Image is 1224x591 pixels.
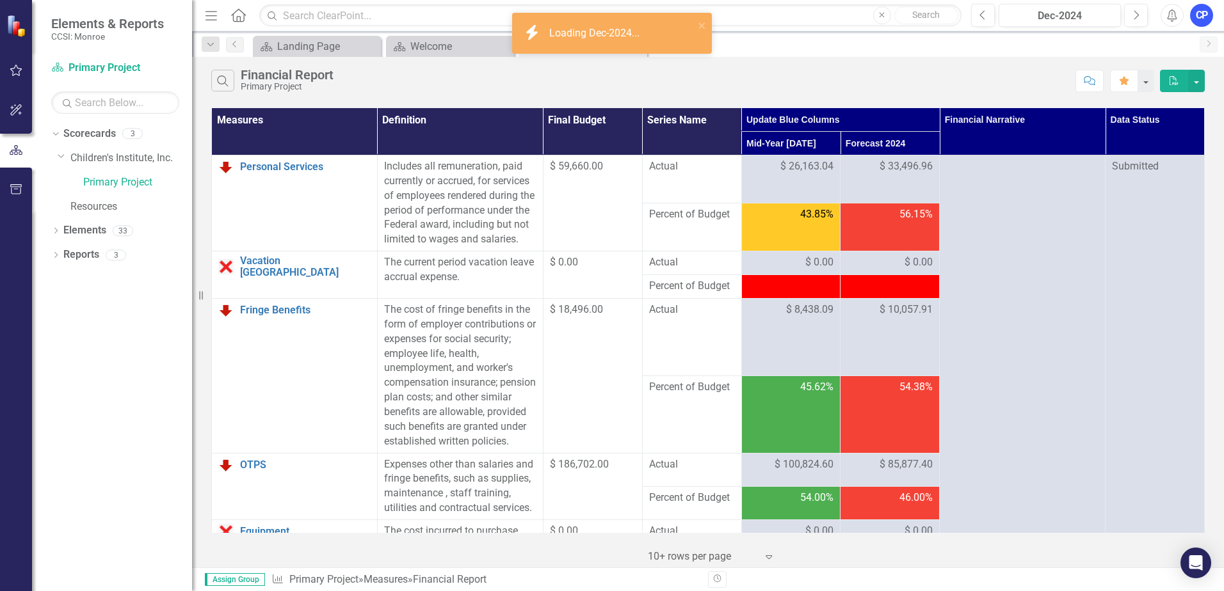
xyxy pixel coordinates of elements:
[805,524,833,539] span: $ 0.00
[1190,4,1213,27] button: CP
[51,91,179,114] input: Search Below...
[649,255,735,270] span: Actual
[800,207,833,222] span: 43.85%
[240,161,371,173] a: Personal Services
[780,159,833,174] span: $ 26,163.04
[122,129,143,139] div: 3
[899,380,933,395] span: 54.38%
[741,453,841,486] td: Double-Click to Edit
[550,303,603,315] span: $ 18,496.00
[289,573,358,585] a: Primary Project
[364,573,408,585] a: Measures
[63,223,106,238] a: Elements
[240,459,371,471] a: OTPS
[218,303,234,318] img: Below Plan
[880,159,933,174] span: $ 33,496.96
[218,524,234,539] img: Data Error
[259,4,962,27] input: Search ClearPoint...
[413,573,487,585] div: Financial Report
[106,249,126,260] div: 3
[999,4,1121,27] button: Dec-2024
[841,155,940,203] td: Double-Click to Edit
[741,251,841,275] td: Double-Click to Edit
[786,303,833,317] span: $ 8,438.09
[899,207,933,222] span: 56.15%
[51,31,164,42] small: CCSI: Monroe
[83,175,192,190] a: Primary Project
[649,159,735,174] span: Actual
[384,255,536,285] div: The current period vacation leave accrual expense.
[1180,548,1211,578] div: Open Intercom Messenger
[389,38,511,54] a: Welcome
[1112,160,1159,172] span: Submitted
[384,524,536,553] div: The cost incurred to purchase, lease or rent equipment.
[384,303,536,448] div: The cost of fringe benefits in the form of employer contributions or expenses for social security...
[51,61,179,75] a: Primary Project
[256,38,378,54] a: Landing Page
[63,127,116,141] a: Scorecards
[698,18,707,33] button: close
[800,380,833,395] span: 45.62%
[899,491,933,505] span: 46.00%
[550,256,578,268] span: $ 0.00
[775,457,833,472] span: $ 100,824.60
[841,453,940,486] td: Double-Click to Edit
[550,458,609,470] span: $ 186,702.00
[212,519,378,567] td: Double-Click to Edit Right Click for Context Menu
[240,304,371,316] a: Fringe Benefits
[550,524,578,537] span: $ 0.00
[241,68,334,82] div: Financial Report
[841,251,940,275] td: Double-Click to Edit
[70,200,192,214] a: Resources
[649,207,735,222] span: Percent of Budget
[649,524,735,539] span: Actual
[63,248,99,262] a: Reports
[912,10,940,20] span: Search
[70,151,192,166] a: Children's Institute, Inc.
[800,491,833,505] span: 54.00%
[741,519,841,543] td: Double-Click to Edit
[410,38,511,54] div: Welcome
[212,299,378,453] td: Double-Click to Edit Right Click for Context Menu
[741,155,841,203] td: Double-Click to Edit
[218,159,234,175] img: Below Plan
[905,524,933,539] span: $ 0.00
[277,38,378,54] div: Landing Page
[880,303,933,317] span: $ 10,057.91
[384,457,536,516] p: Expenses other than salaries and fringe benefits, such as supplies, maintenance , staff training,...
[113,225,133,236] div: 33
[649,491,735,505] span: Percent of Budget
[805,255,833,270] span: $ 0.00
[212,453,378,519] td: Double-Click to Edit Right Click for Context Menu
[741,299,841,376] td: Double-Click to Edit
[550,160,603,172] span: $ 59,660.00
[894,6,958,24] button: Search
[905,255,933,270] span: $ 0.00
[6,15,29,37] img: ClearPoint Strategy
[205,573,265,586] span: Assign Group
[649,380,735,395] span: Percent of Budget
[218,457,234,473] img: Below Plan
[51,16,164,31] span: Elements & Reports
[649,279,735,294] span: Percent of Budget
[649,303,735,317] span: Actual
[880,457,933,472] span: $ 85,877.40
[841,299,940,376] td: Double-Click to Edit
[240,526,371,537] a: Equipment
[1003,8,1116,24] div: Dec-2024
[240,255,371,278] a: Vacation [GEOGRAPHIC_DATA]
[218,259,234,274] img: Data Error
[271,572,698,587] div: » »
[841,519,940,543] td: Double-Click to Edit
[384,159,536,247] div: Includes all remuneration, paid currently or accrued, for services of employees rendered during t...
[649,457,735,472] span: Actual
[212,155,378,251] td: Double-Click to Edit Right Click for Context Menu
[212,251,378,299] td: Double-Click to Edit Right Click for Context Menu
[241,82,334,91] div: Primary Project
[549,26,643,41] div: Loading Dec-2024...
